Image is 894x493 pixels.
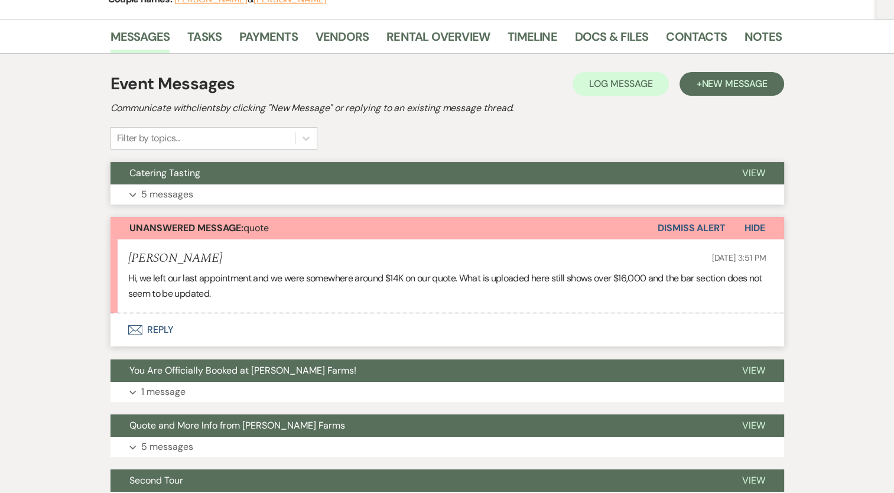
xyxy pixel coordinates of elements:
[723,359,784,382] button: View
[742,167,765,179] span: View
[117,131,180,145] div: Filter by topics...
[128,271,766,301] p: Hi, we left our last appointment and we were somewhere around $14K on our quote. What is uploaded...
[141,187,193,202] p: 5 messages
[386,27,490,53] a: Rental Overview
[129,222,269,234] span: quote
[658,217,726,239] button: Dismiss Alert
[745,222,765,234] span: Hide
[680,72,784,96] button: +New Message
[666,27,727,53] a: Contacts
[742,419,765,432] span: View
[110,313,784,346] button: Reply
[742,364,765,377] span: View
[129,222,243,234] strong: Unanswered Message:
[110,414,723,437] button: Quote and More Info from [PERSON_NAME] Farms
[129,474,183,486] span: Second Tour
[742,474,765,486] span: View
[575,27,648,53] a: Docs & Files
[723,469,784,492] button: View
[711,252,766,263] span: [DATE] 3:51 PM
[110,101,784,115] h2: Communicate with clients by clicking "New Message" or replying to an existing message thread.
[110,162,723,184] button: Catering Tasting
[110,72,235,96] h1: Event Messages
[110,359,723,382] button: You Are Officially Booked at [PERSON_NAME] Farms!
[723,414,784,437] button: View
[129,419,345,432] span: Quote and More Info from [PERSON_NAME] Farms
[701,77,767,90] span: New Message
[110,217,658,239] button: Unanswered Message:quote
[110,382,784,402] button: 1 message
[508,27,557,53] a: Timeline
[110,27,170,53] a: Messages
[723,162,784,184] button: View
[726,217,784,239] button: Hide
[110,469,723,492] button: Second Tour
[589,77,652,90] span: Log Message
[128,251,222,266] h5: [PERSON_NAME]
[187,27,222,53] a: Tasks
[129,167,200,179] span: Catering Tasting
[129,364,356,377] span: You Are Officially Booked at [PERSON_NAME] Farms!
[141,439,193,455] p: 5 messages
[141,384,186,400] p: 1 message
[745,27,782,53] a: Notes
[239,27,298,53] a: Payments
[316,27,369,53] a: Vendors
[110,437,784,457] button: 5 messages
[573,72,669,96] button: Log Message
[110,184,784,205] button: 5 messages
